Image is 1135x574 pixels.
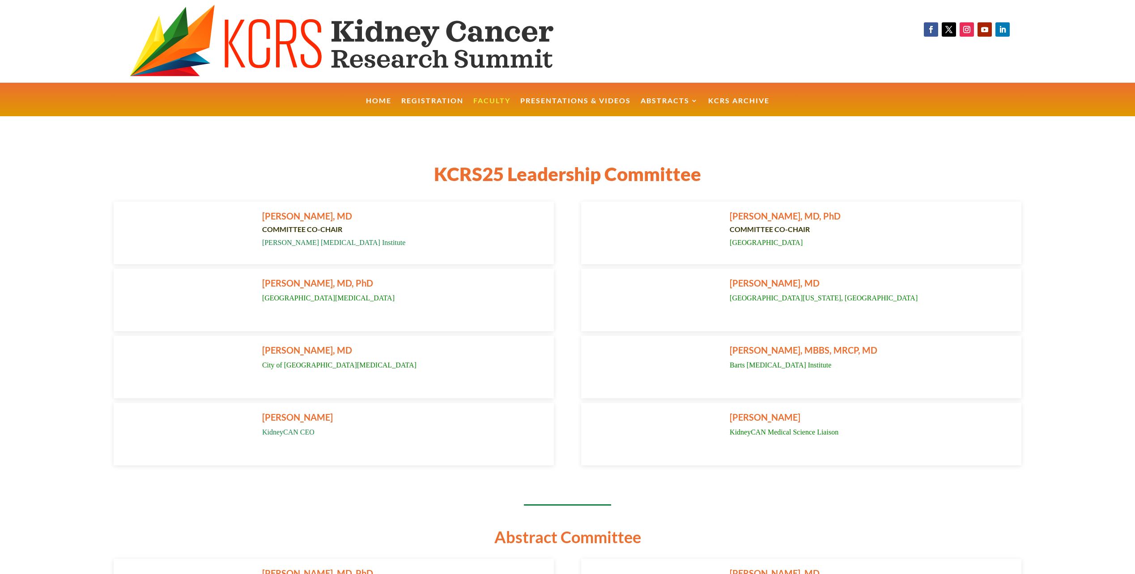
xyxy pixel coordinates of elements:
span: [PERSON_NAME] [730,412,800,422]
span: KidneyCAN CEO [262,428,315,436]
a: Follow on X [942,22,956,37]
a: Follow on Youtube [978,22,992,37]
span: [GEOGRAPHIC_DATA][MEDICAL_DATA] [262,294,395,302]
a: Follow on Facebook [924,22,938,37]
span: KidneyCAN Medical Science Liaison [730,428,838,436]
span: [PERSON_NAME], MD [262,211,352,221]
span: [PERSON_NAME], MD, PhD [730,211,841,221]
span: [PERSON_NAME], MD [730,278,820,288]
span: Barts [MEDICAL_DATA] Institute [730,361,831,369]
a: KCRS Archive [708,97,769,117]
span: City of [GEOGRAPHIC_DATA][MEDICAL_DATA] [262,361,417,369]
img: KCRS generic logo wide [130,4,606,78]
a: Abstracts [641,97,698,117]
a: Presentations & Videos [520,97,631,117]
span: [PERSON_NAME], MD, PhD [262,278,373,288]
a: Faculty [473,97,510,117]
strong: COMMITTEE CO-CHAIR [262,225,342,233]
span: [PERSON_NAME] [MEDICAL_DATA] Institute [262,239,405,246]
span: [GEOGRAPHIC_DATA] [730,239,803,246]
span: [PERSON_NAME] [262,412,333,422]
a: Follow on Instagram [960,22,974,37]
div: Abstract Committee [326,528,809,547]
span: [PERSON_NAME], MD [262,345,352,355]
span: [GEOGRAPHIC_DATA][US_STATE], [GEOGRAPHIC_DATA] [730,294,918,302]
strong: COMMITTEE CO-CHAIR [730,225,810,233]
a: Home [366,97,391,117]
a: Follow on LinkedIn [995,22,1010,37]
h1: KCRS25 Leadership Committee [326,163,809,190]
a: Registration [401,97,463,117]
span: [PERSON_NAME], MBBS, MRCP, MD [730,345,877,355]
